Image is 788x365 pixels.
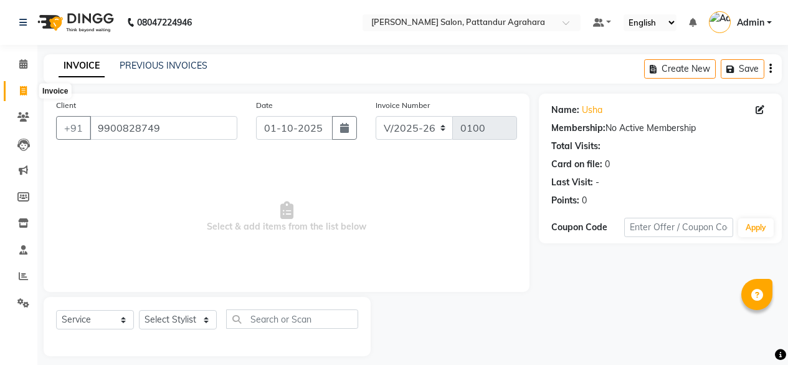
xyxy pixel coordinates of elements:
[256,100,273,111] label: Date
[56,116,91,140] button: +91
[624,218,733,237] input: Enter Offer / Coupon Code
[551,140,600,153] div: Total Visits:
[226,309,358,329] input: Search or Scan
[551,221,624,234] div: Coupon Code
[644,59,716,79] button: Create New
[120,60,207,71] a: PREVIOUS INVOICES
[137,5,192,40] b: 08047224946
[551,122,605,135] div: Membership:
[39,84,71,99] div: Invoice
[596,176,599,189] div: -
[90,116,237,140] input: Search by Name/Mobile/Email/Code
[32,5,117,40] img: logo
[721,59,764,79] button: Save
[737,16,764,29] span: Admin
[736,315,776,353] iframe: chat widget
[376,100,430,111] label: Invoice Number
[551,122,769,135] div: No Active Membership
[709,11,731,33] img: Admin
[605,158,610,171] div: 0
[582,194,587,207] div: 0
[56,155,517,280] span: Select & add items from the list below
[551,176,593,189] div: Last Visit:
[551,194,579,207] div: Points:
[551,104,579,117] div: Name:
[738,218,774,237] button: Apply
[56,100,76,111] label: Client
[59,55,105,77] a: INVOICE
[551,158,602,171] div: Card on file:
[582,104,602,117] a: Usha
